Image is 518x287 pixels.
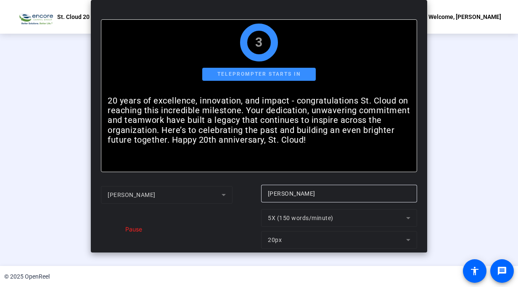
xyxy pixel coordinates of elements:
div: Pause [121,225,142,234]
div: © 2025 OpenReel [4,272,50,281]
p: St. Cloud 20 Years Celebration - [PERSON_NAME] [57,12,189,22]
div: Welcome, [PERSON_NAME] [428,12,501,22]
div: 3 [255,37,263,48]
input: Title [268,189,410,199]
p: 20 years of excellence, innovation, and impact - congratulations St. Cloud on reaching this incre... [108,96,410,145]
mat-icon: message [497,266,507,276]
div: Teleprompter starts in [202,68,316,81]
mat-icon: accessibility [470,266,480,276]
img: OpenReel logo [17,8,53,25]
